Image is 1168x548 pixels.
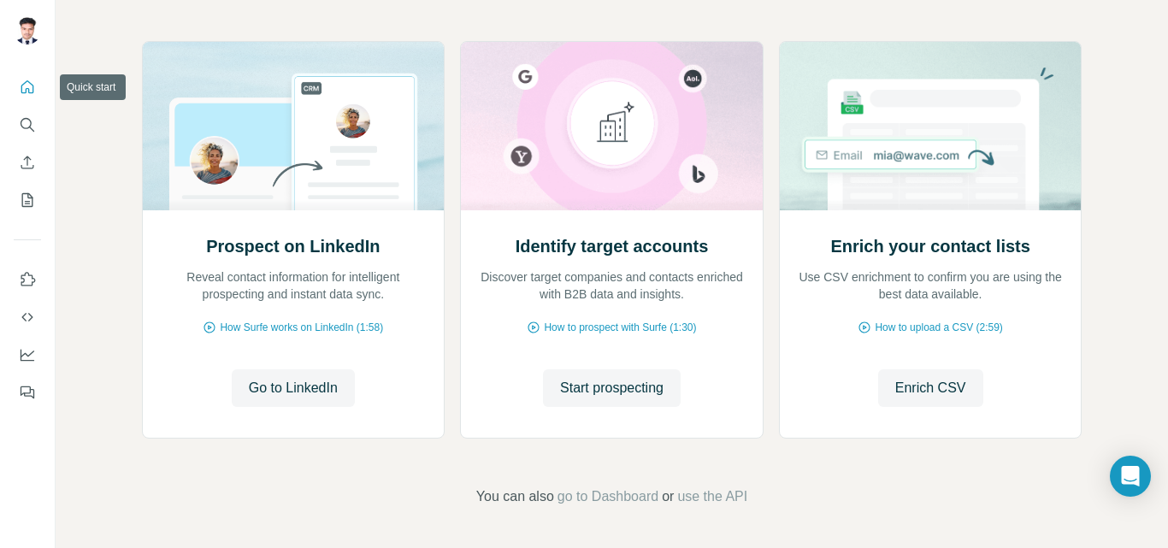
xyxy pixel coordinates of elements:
[560,378,664,398] span: Start prospecting
[557,486,658,507] button: go to Dashboard
[460,42,764,210] img: Identify target accounts
[779,42,1082,210] img: Enrich your contact lists
[662,486,674,507] span: or
[895,378,966,398] span: Enrich CSV
[677,486,747,507] button: use the API
[476,486,554,507] span: You can also
[1110,456,1151,497] div: Open Intercom Messenger
[878,369,983,407] button: Enrich CSV
[875,320,1002,335] span: How to upload a CSV (2:59)
[14,339,41,370] button: Dashboard
[543,369,681,407] button: Start prospecting
[14,17,41,44] img: Avatar
[14,302,41,333] button: Use Surfe API
[14,109,41,140] button: Search
[516,234,709,258] h2: Identify target accounts
[249,378,338,398] span: Go to LinkedIn
[142,42,445,210] img: Prospect on LinkedIn
[206,234,380,258] h2: Prospect on LinkedIn
[14,185,41,215] button: My lists
[14,147,41,178] button: Enrich CSV
[544,320,696,335] span: How to prospect with Surfe (1:30)
[232,369,355,407] button: Go to LinkedIn
[14,377,41,408] button: Feedback
[830,234,1029,258] h2: Enrich your contact lists
[14,264,41,295] button: Use Surfe on LinkedIn
[14,72,41,103] button: Quick start
[160,268,428,303] p: Reveal contact information for intelligent prospecting and instant data sync.
[220,320,383,335] span: How Surfe works on LinkedIn (1:58)
[797,268,1065,303] p: Use CSV enrichment to confirm you are using the best data available.
[478,268,746,303] p: Discover target companies and contacts enriched with B2B data and insights.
